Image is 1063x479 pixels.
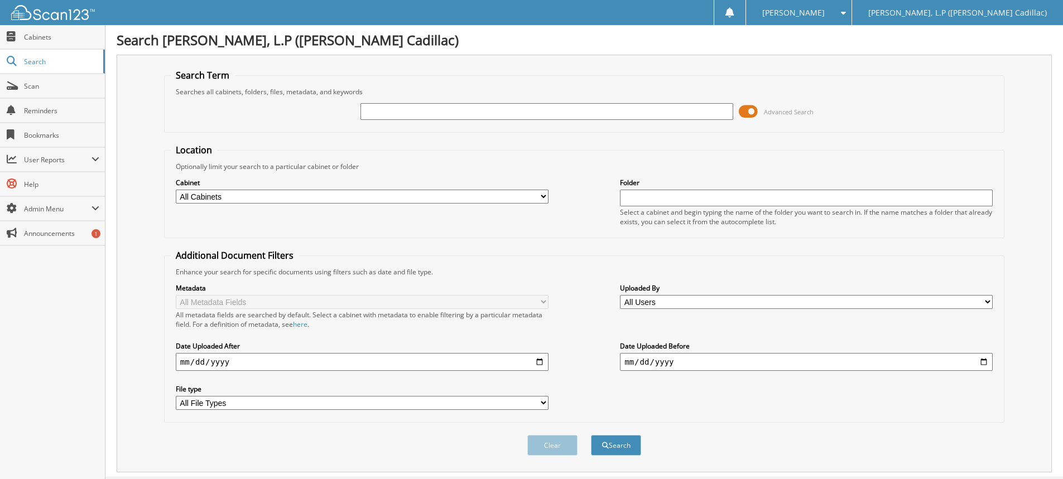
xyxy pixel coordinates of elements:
[24,180,99,189] span: Help
[170,267,998,277] div: Enhance your search for specific documents using filters such as date and file type.
[868,9,1047,16] span: [PERSON_NAME], L.P ([PERSON_NAME] Cadillac)
[764,108,814,116] span: Advanced Search
[176,310,549,329] div: All metadata fields are searched by default. Select a cabinet with metadata to enable filtering b...
[293,320,307,329] a: here
[176,353,549,371] input: start
[170,162,998,171] div: Optionally limit your search to a particular cabinet or folder
[170,69,235,81] legend: Search Term
[117,31,1052,49] h1: Search [PERSON_NAME], L.P ([PERSON_NAME] Cadillac)
[620,283,993,293] label: Uploaded By
[176,341,549,351] label: Date Uploaded After
[176,283,549,293] label: Metadata
[24,32,99,42] span: Cabinets
[24,229,99,238] span: Announcements
[92,229,100,238] div: 1
[762,9,825,16] span: [PERSON_NAME]
[170,144,218,156] legend: Location
[620,353,993,371] input: end
[24,106,99,115] span: Reminders
[176,178,549,187] label: Cabinet
[11,5,95,20] img: scan123-logo-white.svg
[24,204,92,214] span: Admin Menu
[620,207,993,226] div: Select a cabinet and begin typing the name of the folder you want to search in. If the name match...
[170,87,998,96] div: Searches all cabinets, folders, files, metadata, and keywords
[620,178,993,187] label: Folder
[591,435,641,456] button: Search
[24,155,92,164] span: User Reports
[24,81,99,91] span: Scan
[24,130,99,140] span: Bookmarks
[170,249,299,262] legend: Additional Document Filters
[620,341,993,351] label: Date Uploaded Before
[24,57,98,66] span: Search
[176,384,549,394] label: File type
[527,435,578,456] button: Clear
